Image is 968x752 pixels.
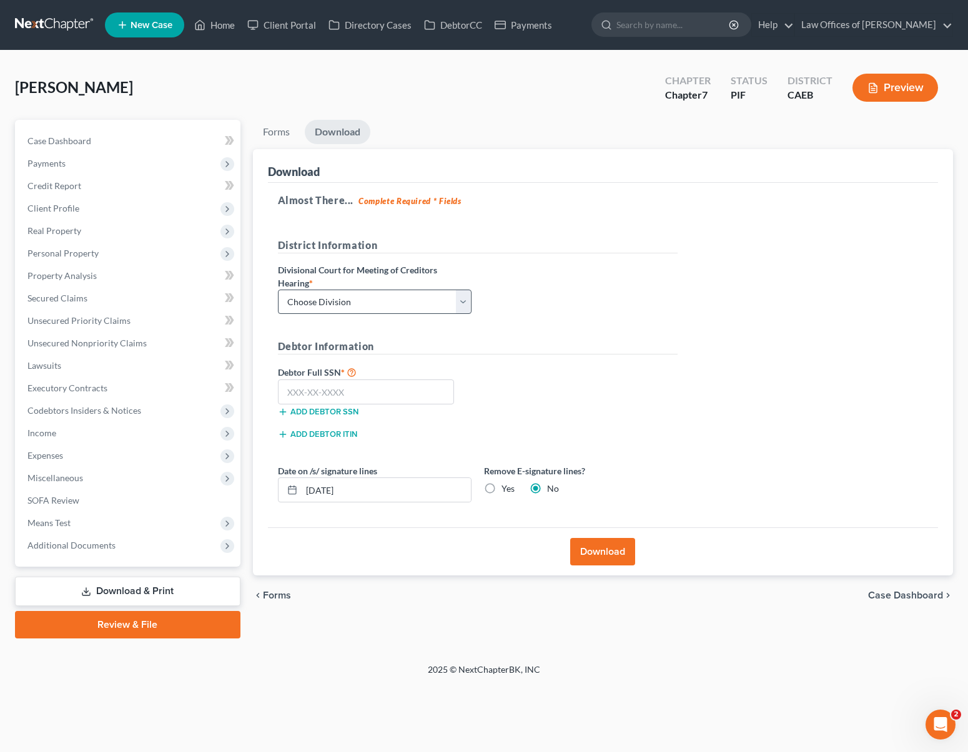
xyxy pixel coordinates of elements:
a: Law Offices of [PERSON_NAME] [795,14,952,36]
span: 2 [951,710,961,720]
a: Secured Claims [17,287,240,310]
a: Home [188,14,241,36]
span: Codebtors Insiders & Notices [27,405,141,416]
input: Search by name... [616,13,731,36]
span: Forms [263,590,291,600]
a: Executory Contracts [17,377,240,399]
iframe: Intercom live chat [926,710,956,740]
a: Unsecured Nonpriority Claims [17,332,240,354]
h5: Almost There... [278,193,929,208]
button: Add debtor ITIN [278,429,357,439]
span: Real Property [27,225,81,236]
a: Case Dashboard chevron_right [868,590,953,600]
label: Debtor Full SSN [272,364,478,379]
span: New Case [131,21,172,30]
span: Executory Contracts [27,383,107,393]
button: Download [570,538,635,565]
div: PIF [731,88,768,102]
span: Credit Report [27,180,81,191]
div: Status [731,74,768,88]
span: [PERSON_NAME] [15,78,133,96]
a: Client Portal [241,14,322,36]
div: Download [268,164,320,179]
h5: Debtor Information [278,339,678,354]
a: SOFA Review [17,489,240,512]
span: Expenses [27,450,63,461]
a: Download & Print [15,577,240,606]
a: Help [752,14,794,36]
span: Payments [27,158,66,168]
label: Remove E-signature lines? [484,464,678,477]
span: Unsecured Priority Claims [27,315,131,326]
span: Secured Claims [27,293,87,303]
label: Yes [501,482,515,495]
i: chevron_right [943,590,953,600]
span: Case Dashboard [868,590,943,600]
div: CAEB [788,88,832,102]
label: No [547,482,559,495]
span: Income [27,427,56,438]
div: Chapter [665,88,711,102]
a: Credit Report [17,175,240,197]
a: Review & File [15,611,240,638]
span: Additional Documents [27,540,116,550]
button: Add debtor SSN [278,407,358,417]
h5: District Information [278,238,678,253]
span: Case Dashboard [27,135,91,146]
span: Personal Property [27,248,99,258]
a: Lawsuits [17,354,240,377]
span: Means Test [27,517,71,528]
label: Divisional Court for Meeting of Creditors Hearing [278,263,472,290]
strong: Complete Required * Fields [358,196,462,206]
button: chevron_left Forms [253,590,308,600]
span: Lawsuits [27,360,61,371]
a: Case Dashboard [17,130,240,152]
input: XXX-XX-XXXX [278,379,455,404]
span: Property Analysis [27,270,97,281]
a: Forms [253,120,300,144]
label: Date on /s/ signature lines [278,464,377,477]
span: 7 [702,89,708,100]
div: District [788,74,832,88]
input: MM/DD/YYYY [302,478,471,502]
span: Miscellaneous [27,472,83,483]
i: chevron_left [253,590,263,600]
span: Client Profile [27,203,79,213]
a: Payments [488,14,558,36]
span: SOFA Review [27,495,79,505]
a: Directory Cases [322,14,418,36]
a: DebtorCC [418,14,488,36]
span: Unsecured Nonpriority Claims [27,338,147,348]
a: Unsecured Priority Claims [17,310,240,332]
button: Preview [852,74,938,102]
a: Property Analysis [17,265,240,287]
a: Download [305,120,370,144]
div: 2025 © NextChapterBK, INC [128,663,840,686]
div: Chapter [665,74,711,88]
